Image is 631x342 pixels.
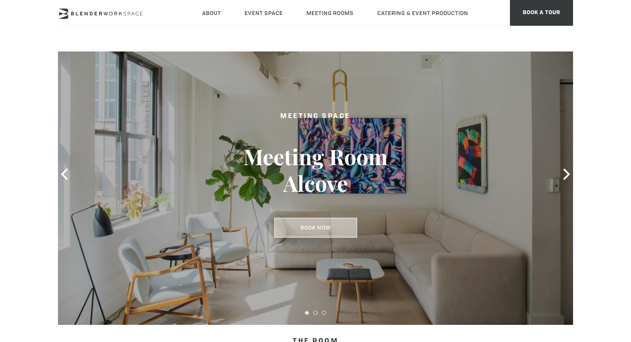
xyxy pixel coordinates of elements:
a: Book Now [274,218,357,238]
h3: Meeting Room Alcove [217,143,414,197]
h2: Meeting Space [217,111,414,122]
iframe: Chat Widget [476,232,631,342]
